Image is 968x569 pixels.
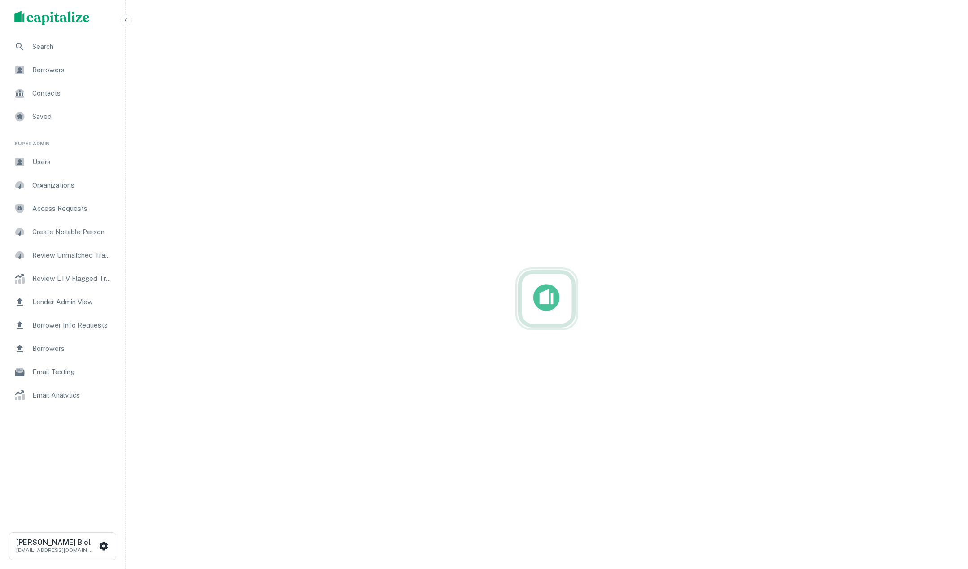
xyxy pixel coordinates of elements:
a: Review Unmatched Transactions [7,245,118,266]
h6: [PERSON_NAME] Biol [16,539,97,546]
span: Review Unmatched Transactions [32,250,113,261]
button: [PERSON_NAME] Biol[EMAIL_ADDRESS][DOMAIN_NAME] [9,532,116,560]
span: Borrowers [32,343,113,354]
span: Saved [32,111,113,122]
a: Email Testing [7,361,118,383]
a: Contacts [7,83,118,104]
span: Borrowers [32,65,113,75]
a: Organizations [7,175,118,196]
a: Email Analytics [7,385,118,406]
a: Create Notable Person [7,221,118,243]
a: Search [7,36,118,57]
span: Borrower Info Requests [32,320,113,331]
span: Users [32,157,113,167]
a: Borrowers [7,338,118,359]
span: Lender Admin View [32,297,113,307]
span: Email Testing [32,367,113,377]
p: [EMAIL_ADDRESS][DOMAIN_NAME] [16,546,97,554]
span: Create Notable Person [32,227,113,237]
a: Review LTV Flagged Transactions [7,268,118,289]
a: Lender Admin View [7,291,118,313]
a: Borrowers [7,59,118,81]
a: Saved [7,106,118,127]
span: Contacts [32,88,113,99]
a: Borrower Info Requests [7,315,118,336]
span: Email Analytics [32,390,113,401]
span: Organizations [32,180,113,191]
a: Users [7,151,118,173]
span: Access Requests [32,203,113,214]
li: Super Admin [7,129,118,151]
img: capitalize-logo.png [14,11,90,25]
span: Review LTV Flagged Transactions [32,273,113,284]
a: Access Requests [7,198,118,219]
span: Search [32,41,113,52]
